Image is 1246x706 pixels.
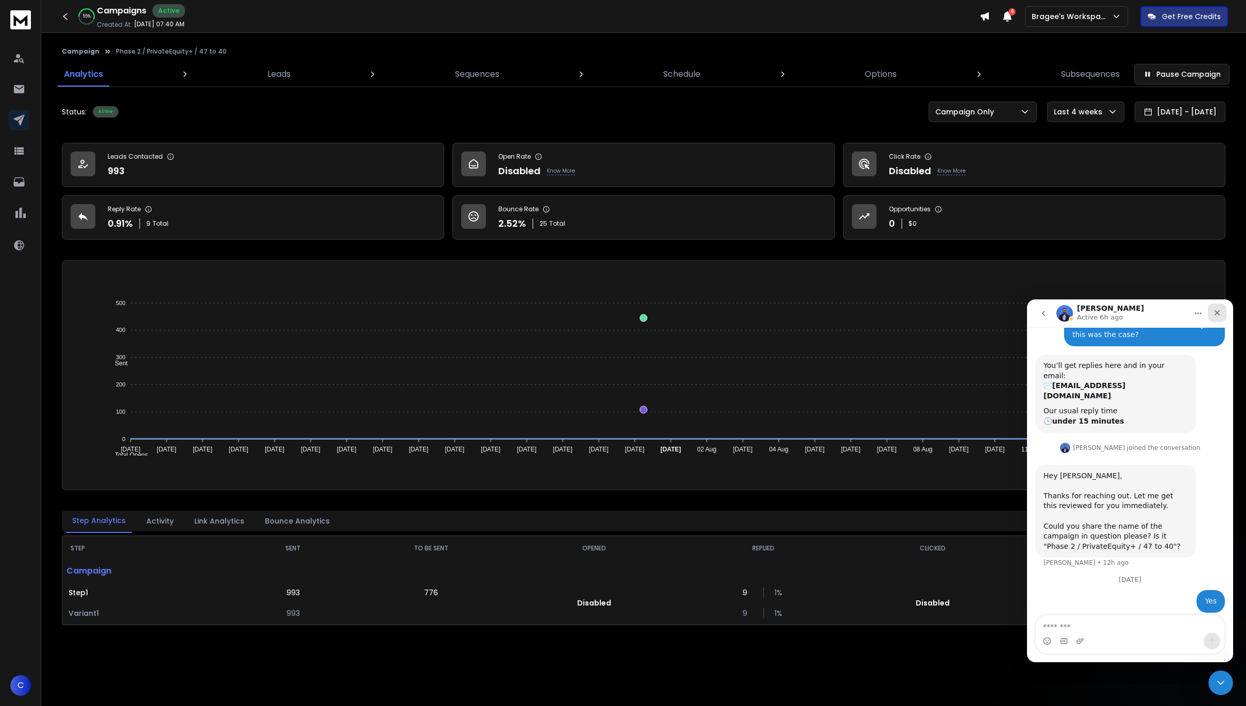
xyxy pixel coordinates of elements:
[107,360,128,367] span: Sent
[935,107,998,117] p: Campaign Only
[498,205,538,213] p: Bounce Rate
[373,446,393,453] tspan: [DATE]
[1162,11,1221,22] p: Get Free Credits
[69,587,234,598] p: Step 1
[409,446,428,453] tspan: [DATE]
[116,47,227,56] p: Phase 2 / PrivateEquity+ / 47 to 40
[1061,68,1120,80] p: Subsequences
[841,446,861,453] tspan: [DATE]
[229,446,248,453] tspan: [DATE]
[261,62,297,87] a: Leads
[287,587,300,598] p: 993
[108,205,141,213] p: Reply Rate
[855,536,1011,561] th: CLICKED
[547,167,575,175] p: Know More
[64,68,103,80] p: Analytics
[908,220,917,228] p: $ 0
[858,62,903,87] a: Options
[877,446,897,453] tspan: [DATE]
[153,4,185,18] div: Active
[663,68,700,80] p: Schedule
[937,167,966,175] p: Know More
[889,216,895,231] p: 0
[1011,536,1225,561] th: OPPORTUNITIES
[774,608,785,618] p: 1 %
[337,446,357,453] tspan: [DATE]
[122,436,125,442] tspan: 0
[107,451,148,459] span: Total Opens
[697,446,716,453] tspan: 02 Aug
[549,220,565,228] span: Total
[481,446,500,453] tspan: [DATE]
[916,598,950,608] p: Disabled
[116,409,125,415] tspan: 100
[1032,11,1112,22] p: Bragee's Workspace
[517,536,672,561] th: OPENED
[1134,64,1230,85] button: Pause Campaign
[97,21,132,29] p: Created At:
[452,195,835,240] a: Bounce Rate2.52%25Total
[913,446,932,453] tspan: 08 Aug
[949,446,969,453] tspan: [DATE]
[865,68,897,80] p: Options
[774,587,785,598] p: 1 %
[455,68,499,80] p: Sequences
[577,598,611,608] p: Disabled
[985,446,1005,453] tspan: [DATE]
[1008,8,1016,15] span: 6
[889,153,920,161] p: Click Rate
[625,446,645,453] tspan: [DATE]
[498,164,541,178] p: Disabled
[10,675,31,696] button: C
[58,62,109,87] a: Analytics
[69,608,234,618] p: Variant 1
[108,153,163,161] p: Leads Contacted
[661,446,681,453] tspan: [DATE]
[498,153,531,161] p: Open Rate
[62,195,444,240] a: Reply Rate0.91%9Total
[672,536,855,561] th: REPLIED
[540,220,547,228] span: 25
[93,106,119,117] div: Active
[1208,670,1233,695] iframe: Intercom live chat
[108,164,125,178] p: 993
[97,5,146,17] h1: Campaigns
[66,509,132,533] button: Step Analytics
[287,608,300,618] p: 993
[153,220,169,228] span: Total
[589,446,609,453] tspan: [DATE]
[116,300,125,306] tspan: 500
[449,62,506,87] a: Sequences
[445,446,464,453] tspan: [DATE]
[62,143,444,187] a: Leads Contacted993
[743,608,753,618] p: 9
[452,143,835,187] a: Open RateDisabledKnow More
[82,13,91,20] p: 55 %
[121,446,140,453] tspan: [DATE]
[553,446,573,453] tspan: [DATE]
[805,446,824,453] tspan: [DATE]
